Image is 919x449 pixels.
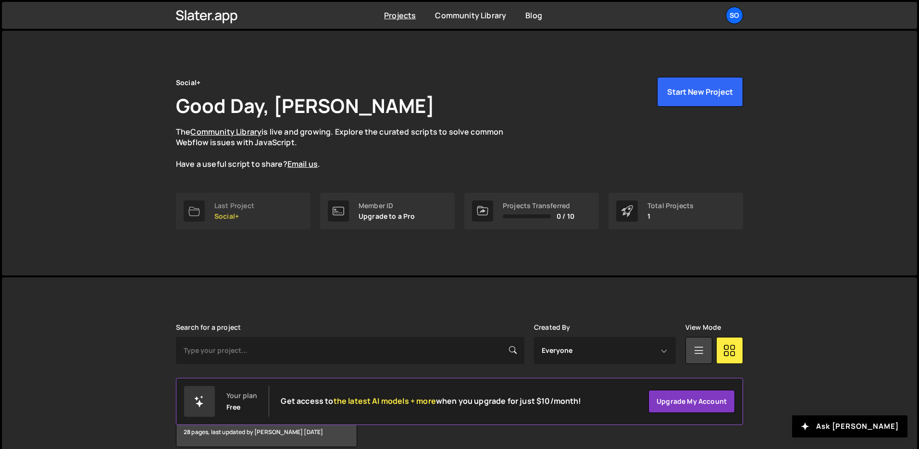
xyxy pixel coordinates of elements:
div: Social+ [176,77,200,88]
div: Your plan [226,392,257,399]
button: Start New Project [657,77,743,107]
button: Ask [PERSON_NAME] [792,415,907,437]
p: Upgrade to a Pro [359,212,415,220]
p: The is live and growing. Explore the curated scripts to solve common Webflow issues with JavaScri... [176,126,522,170]
label: Created By [534,324,571,331]
h1: Good Day, [PERSON_NAME] [176,92,435,119]
input: Type your project... [176,337,524,364]
a: Community Library [435,10,506,21]
h2: Get access to when you upgrade for just $10/month! [281,397,581,406]
span: the latest AI models + more [334,396,436,406]
div: Free [226,403,241,411]
div: Member ID [359,202,415,210]
a: Email us [287,159,318,169]
a: Projects [384,10,416,21]
p: 1 [647,212,694,220]
a: Last Project Social+ [176,193,310,229]
div: Total Projects [647,202,694,210]
label: Search for a project [176,324,241,331]
a: So [726,7,743,24]
div: Last Project [214,202,254,210]
label: View Mode [685,324,721,331]
a: Community Library [190,126,261,137]
p: Social+ [214,212,254,220]
div: Projects Transferred [503,202,574,210]
div: 28 pages, last updated by [PERSON_NAME] [DATE] [176,418,357,447]
a: Upgrade my account [648,390,735,413]
a: Blog [525,10,542,21]
span: 0 / 10 [557,212,574,220]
